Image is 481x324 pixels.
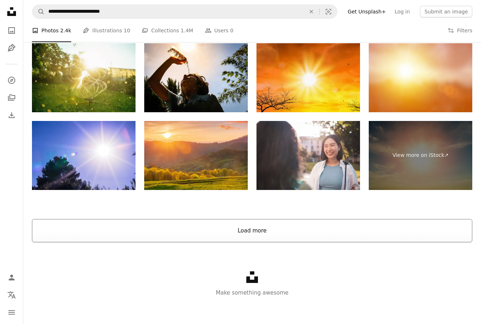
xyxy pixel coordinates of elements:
a: Collections [4,90,19,105]
a: View more on iStock↗ [369,121,472,190]
button: Visual search [320,5,337,19]
a: Log in [390,6,414,17]
button: Submit an image [420,6,472,17]
img: Natural background blurring warm colors and bright glod sunlight. Bokeh or Christmas background G... [369,43,472,112]
a: Download History [4,108,19,122]
img: countryside outdoor view in evening light [144,121,248,190]
button: Clear [303,5,319,19]
form: Find visuals sitewide [32,4,337,19]
span: 0 [230,27,233,35]
button: Search Unsplash [32,5,45,19]
a: Explore [4,73,19,88]
img: Heat wave of extreme sun and sky background. Hot weather with global warming concept. Temperature... [256,43,360,112]
a: Photos [4,23,19,38]
a: Get Unsplash+ [343,6,390,17]
a: Illustrations 10 [83,19,130,42]
p: Make something awesome [23,288,481,297]
a: Illustrations [4,41,19,55]
button: Menu [4,305,19,320]
img: Two friends exploring Milano, Italy on a sunny day [256,121,360,190]
a: Collections 1.4M [142,19,193,42]
a: Users 0 [205,19,234,42]
a: Log in / Sign up [4,270,19,285]
button: Load more [32,219,472,242]
button: Filters [448,19,472,42]
img: Trees and blue sky with with beautiful sun beams [32,121,136,190]
span: 10 [124,27,130,35]
span: 1.4M [181,27,193,35]
a: Home — Unsplash [4,4,19,20]
img: Boy refreshing himself with water under the summer sun [144,43,248,112]
button: Language [4,288,19,302]
img: Sprinkler at back-yard in summer sunset [32,43,136,112]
